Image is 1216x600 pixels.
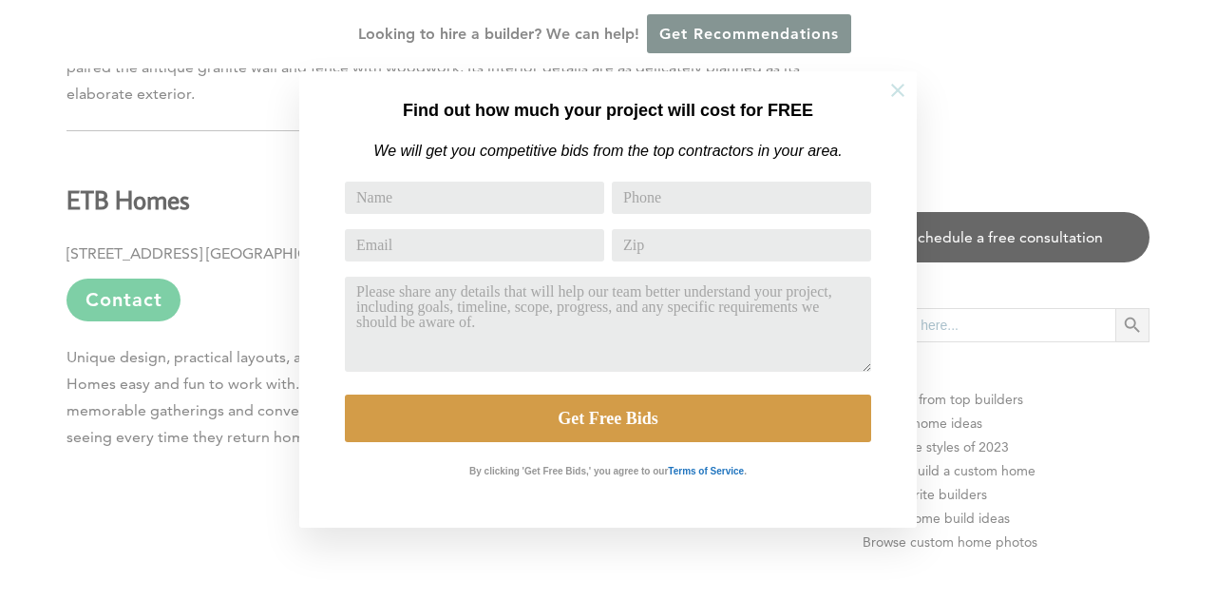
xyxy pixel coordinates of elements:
button: Close [864,57,931,124]
button: Get Free Bids [345,402,871,450]
strong: Terms of Service [668,474,744,484]
strong: . [744,474,747,484]
strong: By clicking 'Get Free Bids,' you agree to our [469,474,668,484]
em: We will get you competitive bids from the top contractors in your area. [373,143,842,159]
input: Zip [612,233,871,269]
iframe: Drift Widget Chat Controller [851,463,1193,577]
strong: Find out how much your project will cost for FREE [403,101,813,120]
input: Email Address [345,233,604,269]
input: Phone [612,182,871,218]
input: Name [345,182,604,218]
textarea: Comment or Message [345,284,871,379]
a: Terms of Service [668,469,744,485]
